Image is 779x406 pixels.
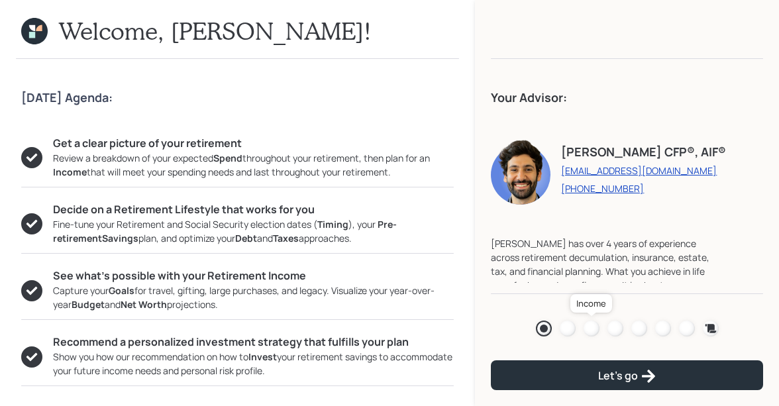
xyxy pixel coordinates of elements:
[121,298,167,311] b: Net Worth
[53,336,454,348] h5: Recommend a personalized investment strategy that fulfills your plan
[53,217,454,245] div: Fine-tune your Retirement and Social Security election dates ( ), your plan, and optimize your an...
[102,232,138,244] b: Savings
[213,152,242,164] b: Spend
[235,232,257,244] b: Debt
[561,182,726,195] a: [PHONE_NUMBER]
[598,368,656,384] div: Let's go
[273,232,299,244] b: Taxes
[561,164,726,177] a: [EMAIL_ADDRESS][DOMAIN_NAME]
[72,298,105,311] b: Budget
[53,166,87,178] b: Income
[491,236,710,348] div: [PERSON_NAME] has over 4 years of experience across retirement decumulation, insurance, estate, t...
[53,137,454,150] h5: Get a clear picture of your retirement
[21,91,454,105] h4: [DATE] Agenda:
[58,17,372,45] h1: Welcome, [PERSON_NAME]!
[53,283,454,311] div: Capture your for travel, gifting, large purchases, and legacy. Visualize your year-over-year and ...
[109,284,134,297] b: Goals
[53,151,454,179] div: Review a breakdown of your expected throughout your retirement, then plan for an that will meet y...
[491,138,550,205] img: eric-schwartz-headshot.png
[491,360,763,390] button: Let's go
[53,350,454,378] div: Show you how our recommendation on how to your retirement savings to accommodate your future inco...
[561,145,726,160] h4: [PERSON_NAME] CFP®, AIF®
[491,91,763,105] h4: Your Advisor:
[53,203,454,216] h5: Decide on a Retirement Lifestyle that works for you
[317,218,348,230] b: Timing
[53,270,454,282] h5: See what’s possible with your Retirement Income
[248,350,277,363] b: Invest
